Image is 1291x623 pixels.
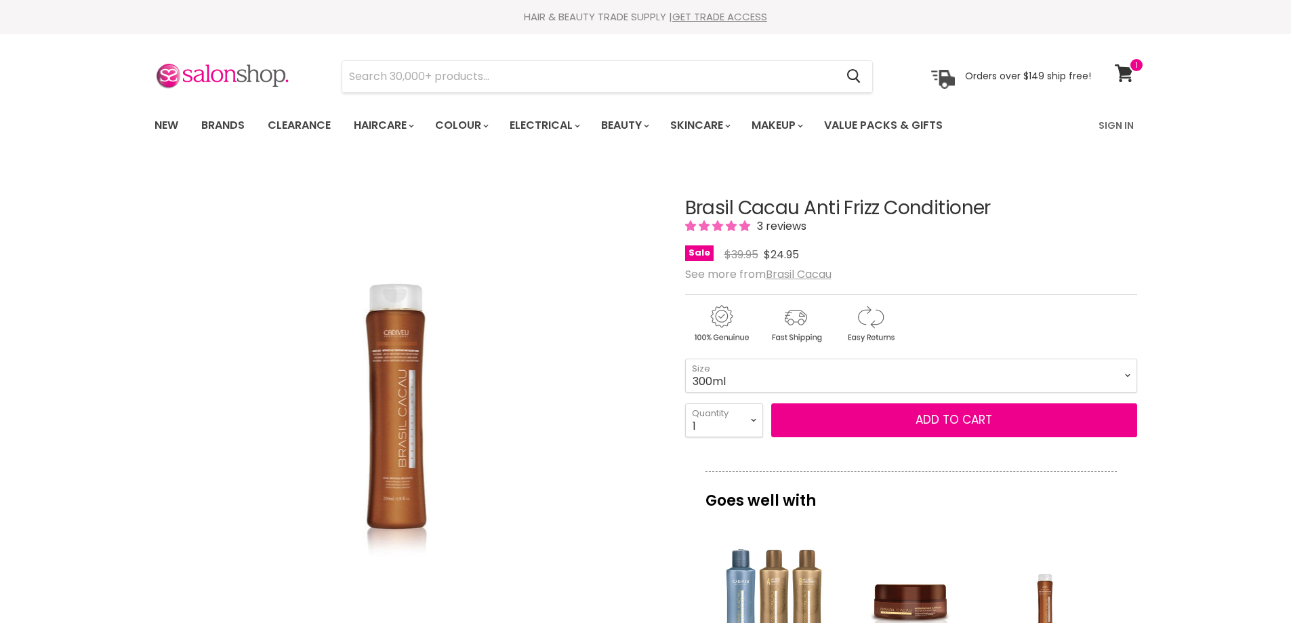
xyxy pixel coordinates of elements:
a: Makeup [741,111,811,140]
p: Orders over $149 ship free! [965,70,1091,82]
a: Haircare [344,111,422,140]
a: GET TRADE ACCESS [672,9,767,24]
span: See more from [685,266,832,282]
span: Add to cart [916,411,992,428]
a: Value Packs & Gifts [814,111,953,140]
span: $39.95 [724,247,758,262]
a: Electrical [499,111,588,140]
span: 3 reviews [753,218,806,234]
a: Colour [425,111,497,140]
h1: Brasil Cacau Anti Frizz Conditioner [685,198,1137,219]
span: 5.00 stars [685,218,753,234]
p: Goes well with [705,471,1117,516]
img: returns.gif [834,303,906,344]
button: Add to cart [771,403,1137,437]
a: Brasil Cacau [766,266,832,282]
button: Search [836,61,872,92]
a: Skincare [660,111,739,140]
span: Sale [685,245,714,261]
span: $24.95 [764,247,799,262]
a: New [144,111,188,140]
a: Beauty [591,111,657,140]
a: Sign In [1090,111,1142,140]
form: Product [342,60,873,93]
div: HAIR & BEAUTY TRADE SUPPLY | [138,10,1154,24]
input: Search [342,61,836,92]
ul: Main menu [144,106,1022,145]
a: Clearance [258,111,341,140]
a: Brands [191,111,255,140]
iframe: Gorgias live chat messenger [1223,559,1277,609]
img: genuine.gif [685,303,757,344]
nav: Main [138,106,1154,145]
select: Quantity [685,403,763,437]
img: shipping.gif [760,303,832,344]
